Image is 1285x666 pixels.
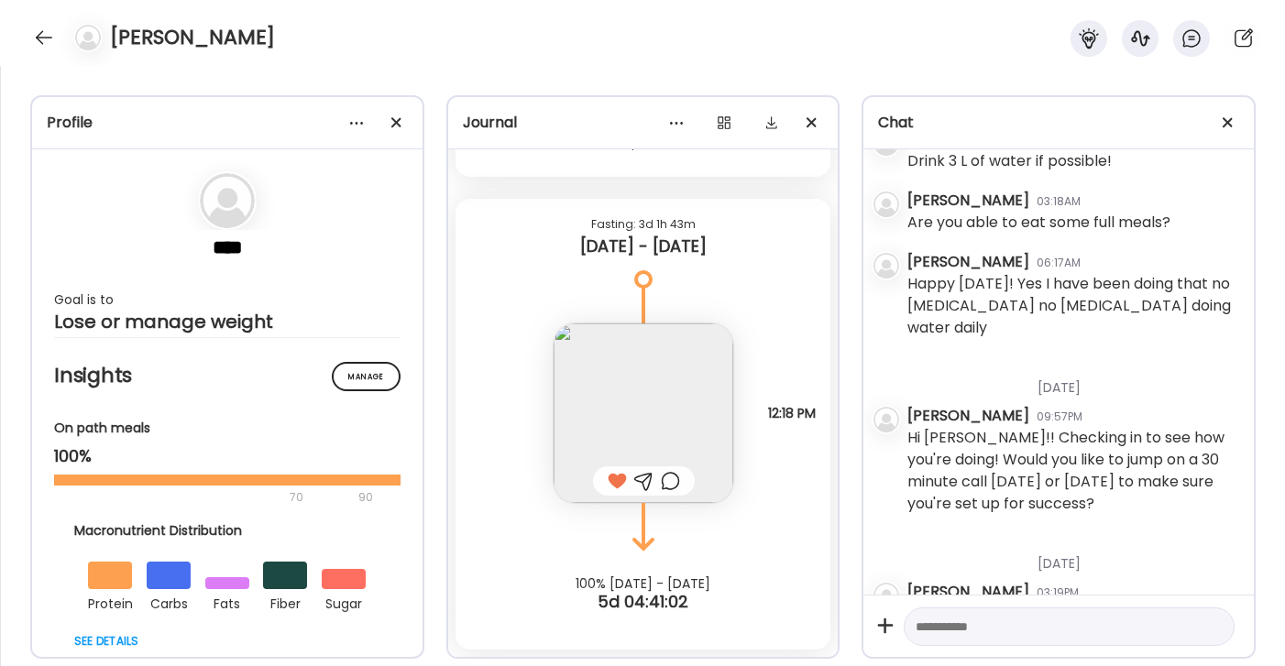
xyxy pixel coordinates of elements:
div: fats [205,589,249,615]
div: sugar [322,589,366,615]
h4: [PERSON_NAME] [110,23,275,52]
div: Manage [332,362,401,391]
div: 09:57PM [1037,409,1082,425]
div: carbs [147,589,191,615]
div: [DATE] [907,532,1239,581]
img: bg-avatar-default.svg [200,173,255,228]
h2: Insights [54,362,401,389]
div: 100% [54,445,401,467]
img: bg-avatar-default.svg [873,191,899,217]
div: [DATE] - [DATE] [470,235,817,257]
div: 5d 04:41:02 [448,591,839,613]
div: Lose or manage weight [54,311,401,333]
div: [DATE] [907,356,1239,405]
div: fiber [263,589,307,615]
div: On path meals [54,419,401,438]
div: 70 [54,486,353,508]
img: bg-avatar-default.svg [873,407,899,432]
div: Are you able to eat some full meals? [907,212,1170,234]
div: Happy [DATE]! Yes I have been doing that no [MEDICAL_DATA] no [MEDICAL_DATA] doing water daily [907,273,1239,339]
div: 03:19PM [1037,584,1079,601]
div: 03:18AM [1037,193,1081,210]
div: [PERSON_NAME] [907,581,1029,603]
div: Drink 3 L of water if possible! [907,150,1112,172]
div: [PERSON_NAME] [907,190,1029,212]
img: bg-avatar-default.svg [873,253,899,278]
div: Fasting: 3d 1h 43m [470,213,817,235]
img: bg-avatar-default.svg [873,583,899,608]
div: [PERSON_NAME] [907,405,1029,427]
div: Hi [PERSON_NAME]!! Checking in to see how you're doing! Would you like to jump on a 30 minute cal... [907,427,1239,515]
div: Goal is to [54,289,401,311]
div: [PERSON_NAME] [907,251,1029,273]
div: 90 [357,486,375,508]
div: Profile [47,112,408,134]
div: Journal [463,112,824,134]
span: 12:18 PM [768,405,816,421]
div: protein [88,589,132,615]
div: Chat [878,112,1239,134]
img: bg-avatar-default.svg [75,25,101,50]
div: Macronutrient Distribution [74,521,380,540]
div: 100% [DATE] - [DATE] [448,576,839,591]
img: images%2Fc3UZcDuvR5PoxD1oecqp0IW1eZr1%2F1T9X1dP7mbIn34Q1eJwF%2FWp3XwfFGBQUUh6T3cspn_240 [554,323,733,503]
div: 06:17AM [1037,255,1081,271]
